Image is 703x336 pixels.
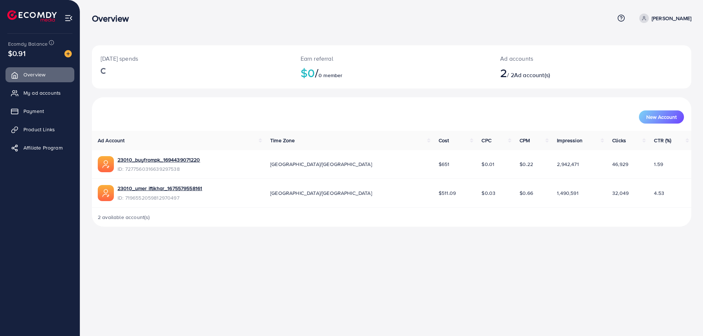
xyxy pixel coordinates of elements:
img: ic-ads-acc.e4c84228.svg [98,185,114,201]
span: Ecomdy Balance [8,40,48,48]
a: Overview [5,67,74,82]
a: Payment [5,104,74,118]
span: Ad account(s) [514,71,550,79]
h2: $0 [301,66,483,80]
span: 4.53 [654,189,664,197]
img: ic-ads-acc.e4c84228.svg [98,156,114,172]
button: New Account [639,110,684,124]
a: Affiliate Program [5,140,74,155]
a: 23010_buyfrompk_1694439071220 [118,156,200,163]
span: ID: 7196552059812970497 [118,194,202,201]
span: $651 [439,161,450,168]
span: 2 [500,64,507,81]
span: $0.66 [520,189,533,197]
span: / [315,64,319,81]
span: $0.91 [8,48,26,58]
span: [GEOGRAPHIC_DATA]/[GEOGRAPHIC_DATA] [270,161,372,168]
span: ID: 7277560316639297538 [118,165,200,173]
span: Time Zone [270,137,295,144]
span: Affiliate Program [23,144,63,151]
span: CPC [481,137,491,144]
span: Clicks [612,137,626,144]
span: Payment [23,107,44,115]
span: Ad Account [98,137,125,144]
h3: Overview [92,13,135,24]
span: $0.03 [481,189,495,197]
span: $0.01 [481,161,494,168]
span: $511.09 [439,189,456,197]
span: $0.22 [520,161,533,168]
span: 2 available account(s) [98,214,150,221]
span: CTR (%) [654,137,671,144]
span: Impression [557,137,583,144]
span: Product Links [23,126,55,133]
img: image [64,50,72,57]
a: Product Links [5,122,74,137]
span: 1,490,591 [557,189,578,197]
span: 2,942,471 [557,161,579,168]
span: 0 member [319,72,342,79]
p: [DATE] spends [101,54,283,63]
a: 23010_umer iftikhar_1675579558161 [118,185,202,192]
p: Ad accounts [500,54,632,63]
span: 46,929 [612,161,628,168]
span: [GEOGRAPHIC_DATA]/[GEOGRAPHIC_DATA] [270,189,372,197]
span: My ad accounts [23,89,61,97]
span: 1.59 [654,161,663,168]
span: CPM [520,137,530,144]
p: [PERSON_NAME] [652,14,691,23]
span: Overview [23,71,45,78]
span: Cost [439,137,449,144]
a: [PERSON_NAME] [636,14,691,23]
h2: / 2 [500,66,632,80]
span: 32,049 [612,189,629,197]
p: Earn referral [301,54,483,63]
img: menu [64,14,73,22]
a: My ad accounts [5,86,74,100]
img: logo [7,10,57,22]
span: New Account [646,114,677,120]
